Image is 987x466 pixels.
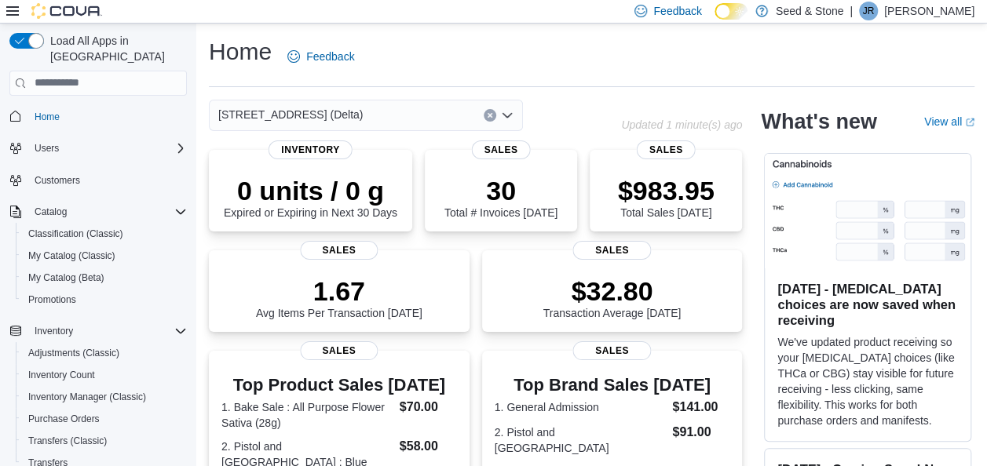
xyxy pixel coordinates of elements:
[22,268,187,287] span: My Catalog (Beta)
[300,341,378,360] span: Sales
[224,175,397,219] div: Expired or Expiring in Next 30 Days
[22,410,187,428] span: Purchase Orders
[22,290,187,309] span: Promotions
[28,293,76,306] span: Promotions
[637,140,696,159] span: Sales
[495,376,730,395] h3: Top Brand Sales [DATE]
[22,268,111,287] a: My Catalog (Beta)
[269,140,353,159] span: Inventory
[256,275,422,307] p: 1.67
[28,391,146,403] span: Inventory Manager (Classic)
[3,201,193,223] button: Catalog
[672,423,729,442] dd: $91.00
[28,271,104,284] span: My Catalog (Beta)
[35,142,59,155] span: Users
[543,275,682,319] div: Transaction Average [DATE]
[16,245,193,267] button: My Catalog (Classic)
[28,171,86,190] a: Customers
[618,175,715,206] p: $983.95
[3,169,193,191] button: Customers
[22,224,130,243] a: Classification (Classic)
[472,140,531,159] span: Sales
[35,206,67,218] span: Catalog
[22,366,187,384] span: Inventory Count
[863,2,875,20] span: JR
[256,275,422,319] div: Avg Items Per Transaction [DATE]
[16,430,193,452] button: Transfers (Classic)
[218,105,363,124] span: [STREET_ADDRESS] (Delta)
[22,388,152,406] a: Inventory Manager (Classic)
[28,107,187,126] span: Home
[573,341,651,360] span: Sales
[31,3,102,19] img: Cova
[281,41,360,72] a: Feedback
[16,364,193,386] button: Inventory Count
[28,413,100,425] span: Purchase Orders
[924,115,974,128] a: View allExternal link
[28,347,119,359] span: Adjustments (Classic)
[776,2,843,20] p: Seed & Stone
[653,3,701,19] span: Feedback
[22,246,122,265] a: My Catalog (Classic)
[400,437,457,456] dd: $58.00
[22,246,187,265] span: My Catalog (Classic)
[22,344,187,362] span: Adjustments (Classic)
[28,170,187,190] span: Customers
[28,435,107,447] span: Transfers (Classic)
[28,139,65,158] button: Users
[28,322,187,340] span: Inventory
[3,137,193,159] button: Users
[28,249,115,262] span: My Catalog (Classic)
[44,33,187,64] span: Load All Apps in [GEOGRAPHIC_DATA]
[306,49,354,64] span: Feedback
[400,398,457,417] dd: $70.00
[484,109,496,122] button: Clear input
[16,386,193,408] button: Inventory Manager (Classic)
[3,105,193,128] button: Home
[22,344,126,362] a: Adjustments (Classic)
[22,366,101,384] a: Inventory Count
[777,281,958,328] h3: [DATE] - [MEDICAL_DATA] choices are now saved when receiving
[209,36,272,67] h1: Home
[224,175,397,206] p: 0 units / 0 g
[28,139,187,158] span: Users
[22,431,113,450] a: Transfers (Classic)
[495,399,667,415] dt: 1. General Admission
[221,399,393,431] dt: 1. Bake Sale : All Purpose Flower Sativa (28g)
[777,334,958,428] p: We've updated product receiving so your [MEDICAL_DATA] choices (like THCa or CBG) stay visible fo...
[444,175,557,206] p: 30
[28,228,123,240] span: Classification (Classic)
[35,111,60,123] span: Home
[35,325,73,337] span: Inventory
[16,342,193,364] button: Adjustments (Classic)
[761,109,876,134] h2: What's new
[28,202,73,221] button: Catalog
[543,275,682,307] p: $32.80
[672,398,729,417] dd: $141.00
[16,289,193,311] button: Promotions
[965,118,974,127] svg: External link
[28,202,187,221] span: Catalog
[618,175,715,219] div: Total Sales [DATE]
[501,109,514,122] button: Open list of options
[16,408,193,430] button: Purchase Orders
[859,2,878,20] div: Jimmie Rao
[884,2,974,20] p: [PERSON_NAME]
[444,175,557,219] div: Total # Invoices [DATE]
[495,424,667,456] dt: 2. Pistol and [GEOGRAPHIC_DATA]
[22,388,187,406] span: Inventory Manager (Classic)
[22,410,106,428] a: Purchase Orders
[221,376,457,395] h3: Top Product Sales [DATE]
[35,174,80,187] span: Customers
[22,224,187,243] span: Classification (Classic)
[28,322,79,340] button: Inventory
[16,223,193,245] button: Classification (Classic)
[28,369,95,381] span: Inventory Count
[300,241,378,260] span: Sales
[573,241,651,260] span: Sales
[621,118,742,131] p: Updated 1 minute(s) ago
[16,267,193,289] button: My Catalog (Beta)
[3,320,193,342] button: Inventory
[715,3,748,20] input: Dark Mode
